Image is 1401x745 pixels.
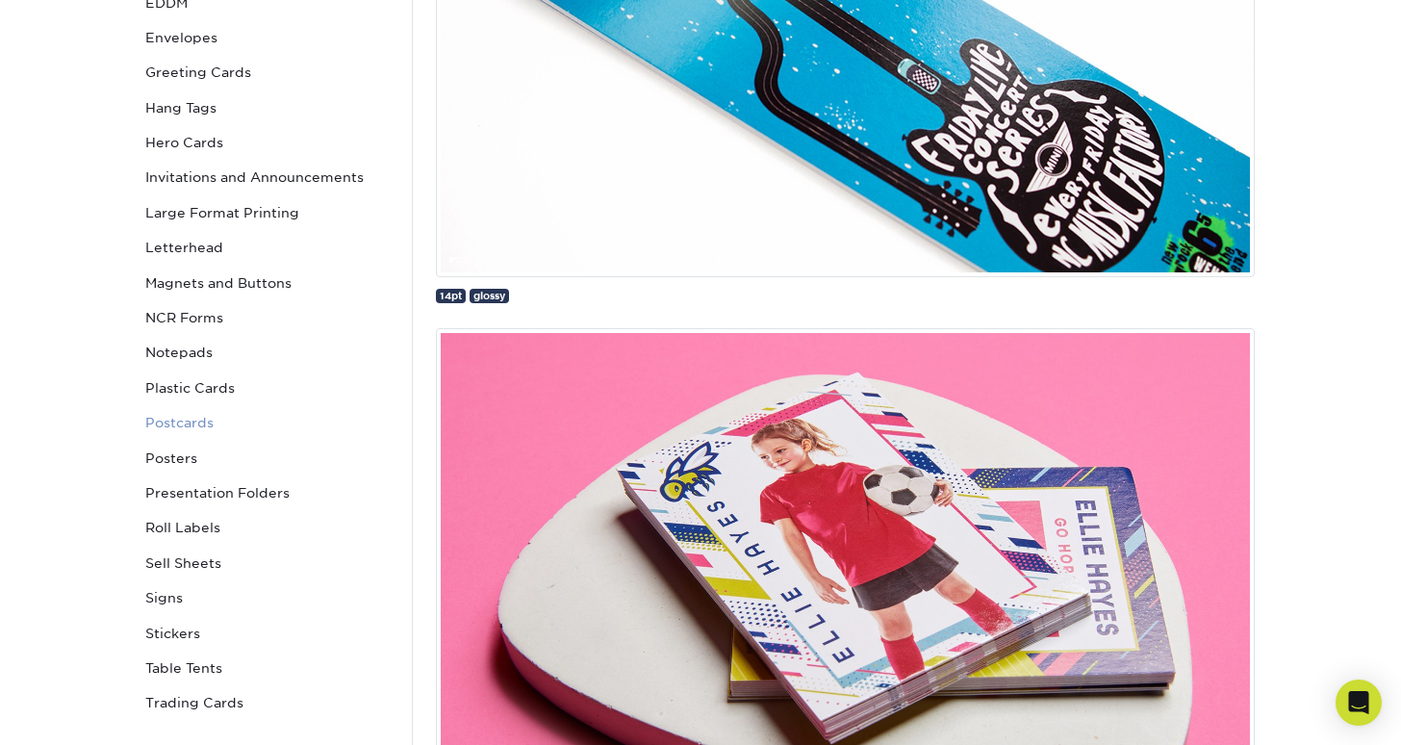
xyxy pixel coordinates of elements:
a: Signs [138,580,397,615]
a: Letterhead [138,230,397,265]
a: Greeting Cards [138,55,397,90]
a: Envelopes [138,20,397,55]
a: Posters [138,441,397,475]
a: Invitations and Announcements [138,160,397,194]
iframe: Google Customer Reviews [5,686,164,738]
a: Sell Sheets [138,546,397,580]
a: Trading Cards [138,685,397,720]
a: Roll Labels [138,510,397,545]
a: Large Format Printing [138,195,397,230]
span: 14pt [440,290,462,301]
div: Open Intercom Messenger [1336,680,1382,726]
a: Table Tents [138,651,397,685]
span: glossy [473,290,505,301]
a: Hero Cards [138,125,397,160]
a: NCR Forms [138,300,397,335]
a: Postcards [138,405,397,440]
a: Stickers [138,616,397,651]
a: Presentation Folders [138,475,397,510]
a: Hang Tags [138,90,397,125]
a: 14pt [436,289,466,303]
a: Notepads [138,335,397,370]
a: Plastic Cards [138,371,397,405]
a: glossy [470,289,509,303]
a: Magnets and Buttons [138,266,397,300]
